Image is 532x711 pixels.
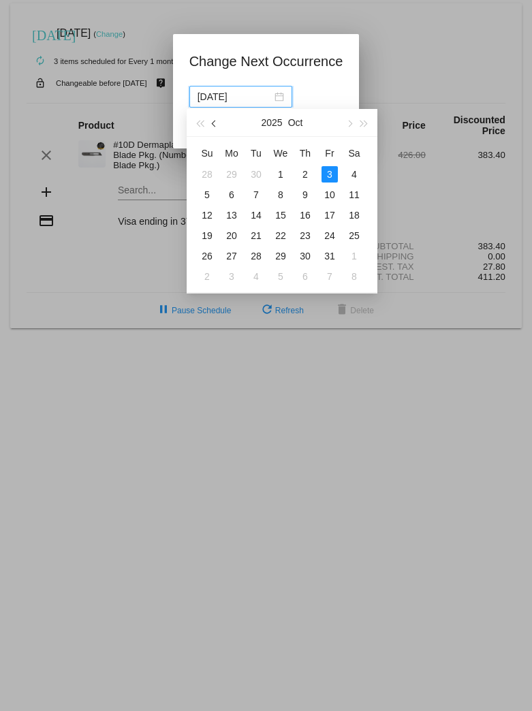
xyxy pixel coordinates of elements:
div: 25 [346,227,362,244]
div: 1 [272,166,289,183]
td: 11/5/2025 [268,266,293,287]
td: 10/17/2025 [317,205,342,225]
button: Oct [288,109,303,136]
div: 31 [322,248,338,264]
div: 15 [272,207,289,223]
td: 10/1/2025 [268,164,293,185]
td: 10/11/2025 [342,185,366,205]
td: 10/29/2025 [268,246,293,266]
td: 10/31/2025 [317,246,342,266]
td: 10/18/2025 [342,205,366,225]
td: 11/7/2025 [317,266,342,287]
td: 10/16/2025 [293,205,317,225]
td: 11/2/2025 [195,266,219,287]
div: 9 [297,187,313,203]
div: 5 [199,187,215,203]
td: 11/8/2025 [342,266,366,287]
td: 9/30/2025 [244,164,268,185]
td: 10/20/2025 [219,225,244,246]
button: Next month (PageDown) [341,109,356,136]
th: Wed [268,142,293,164]
div: 27 [223,248,240,264]
td: 10/5/2025 [195,185,219,205]
button: Last year (Control + left) [192,109,207,136]
button: Previous month (PageUp) [207,109,222,136]
div: 1 [346,248,362,264]
div: 11 [346,187,362,203]
th: Tue [244,142,268,164]
div: 13 [223,207,240,223]
th: Sat [342,142,366,164]
td: 9/29/2025 [219,164,244,185]
td: 10/15/2025 [268,205,293,225]
td: 10/9/2025 [293,185,317,205]
div: 30 [297,248,313,264]
div: 4 [346,166,362,183]
div: 6 [223,187,240,203]
td: 10/22/2025 [268,225,293,246]
td: 10/13/2025 [219,205,244,225]
td: 10/10/2025 [317,185,342,205]
td: 10/23/2025 [293,225,317,246]
th: Sun [195,142,219,164]
td: 10/12/2025 [195,205,219,225]
div: 7 [248,187,264,203]
div: 30 [248,166,264,183]
div: 2 [297,166,313,183]
td: 10/4/2025 [342,164,366,185]
th: Thu [293,142,317,164]
div: 28 [199,166,215,183]
button: 2025 [262,109,283,136]
td: 10/30/2025 [293,246,317,266]
td: 10/19/2025 [195,225,219,246]
th: Mon [219,142,244,164]
td: 10/27/2025 [219,246,244,266]
div: 7 [322,268,338,285]
td: 11/4/2025 [244,266,268,287]
td: 10/25/2025 [342,225,366,246]
div: 29 [272,248,289,264]
div: 23 [297,227,313,244]
td: 10/21/2025 [244,225,268,246]
div: 5 [272,268,289,285]
div: 3 [223,268,240,285]
div: 2 [199,268,215,285]
div: 4 [248,268,264,285]
td: 11/6/2025 [293,266,317,287]
button: Next year (Control + right) [357,109,372,136]
input: Select date [198,89,272,104]
div: 3 [322,166,338,183]
td: 10/14/2025 [244,205,268,225]
div: 24 [322,227,338,244]
th: Fri [317,142,342,164]
div: 28 [248,248,264,264]
td: 10/26/2025 [195,246,219,266]
div: 17 [322,207,338,223]
td: 9/28/2025 [195,164,219,185]
td: 10/6/2025 [219,185,244,205]
td: 10/7/2025 [244,185,268,205]
div: 18 [346,207,362,223]
td: 10/28/2025 [244,246,268,266]
td: 11/1/2025 [342,246,366,266]
div: 20 [223,227,240,244]
div: 29 [223,166,240,183]
div: 21 [248,227,264,244]
div: 8 [346,268,362,285]
div: 22 [272,227,289,244]
div: 8 [272,187,289,203]
td: 11/3/2025 [219,266,244,287]
td: 10/3/2025 [317,164,342,185]
td: 10/24/2025 [317,225,342,246]
div: 14 [248,207,264,223]
div: 12 [199,207,215,223]
div: 10 [322,187,338,203]
div: 26 [199,248,215,264]
h1: Change Next Occurrence [189,50,343,72]
div: 6 [297,268,313,285]
td: 10/2/2025 [293,164,317,185]
td: 10/8/2025 [268,185,293,205]
div: 16 [297,207,313,223]
div: 19 [199,227,215,244]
